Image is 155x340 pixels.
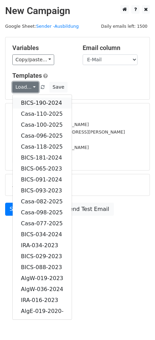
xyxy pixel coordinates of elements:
[13,262,72,273] a: BICS-088-2023
[83,44,143,52] h5: Email column
[13,163,72,174] a: BICS-065-2023
[13,196,72,207] a: Casa-082-2025
[13,229,72,240] a: BICS-034-2024
[121,307,155,340] div: Chat-Widget
[5,24,79,29] small: Google Sheet:
[13,98,72,109] a: BICS-190-2024
[5,203,28,216] a: Send
[12,110,143,118] h5: 1488 Recipients
[12,72,42,79] a: Templates
[12,54,54,65] a: Copy/paste...
[13,119,72,130] a: Casa-100-2025
[13,130,72,141] a: Casa-096-2025
[13,218,72,229] a: Casa-077-2025
[13,240,72,251] a: IRA-034-2023
[13,185,72,196] a: BICS-093-2023
[13,141,72,152] a: Casa-118-2025
[12,82,39,92] a: Load...
[13,152,72,163] a: BICS-181-2024
[13,306,72,317] a: AlgE-019-2020-
[13,109,72,119] a: Casa-110-2025
[13,284,72,295] a: AlgW-036-2024
[99,23,150,30] span: Daily emails left: 1500
[36,24,79,29] a: Sender -Ausbildung
[12,145,89,150] small: [EMAIL_ADDRESS][DOMAIN_NAME]
[12,44,72,52] h5: Variables
[99,24,150,29] a: Daily emails left: 1500
[49,82,67,92] button: Save
[13,295,72,306] a: IRA-016-2023
[61,203,114,216] a: Send Test Email
[13,207,72,218] a: Casa-098-2025
[13,273,72,284] a: AlgW-019-2023
[12,181,143,189] h5: Advanced
[5,5,150,17] h2: New Campaign
[12,122,89,127] small: [EMAIL_ADDRESS][DOMAIN_NAME]
[13,174,72,185] a: BICS-091-2024
[121,307,155,340] iframe: Chat Widget
[13,251,72,262] a: BICS-029-2023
